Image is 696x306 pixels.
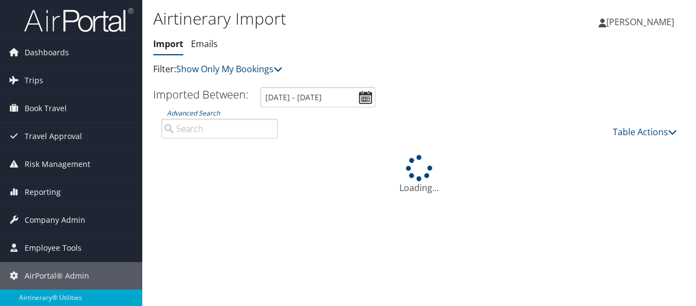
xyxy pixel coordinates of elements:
[176,63,282,75] a: Show Only My Bookings
[25,39,69,66] span: Dashboards
[260,87,375,107] input: [DATE] - [DATE]
[25,262,89,290] span: AirPortal® Admin
[599,5,685,38] a: [PERSON_NAME]
[25,95,67,122] span: Book Travel
[167,108,220,118] a: Advanced Search
[153,87,248,102] h3: Imported Between:
[25,206,85,234] span: Company Admin
[613,126,677,138] a: Table Actions
[25,151,90,178] span: Risk Management
[153,7,508,30] h1: Airtinerary Import
[153,38,183,50] a: Import
[191,38,218,50] a: Emails
[153,62,508,77] p: Filter:
[606,16,674,28] span: [PERSON_NAME]
[153,155,685,194] div: Loading...
[161,119,278,138] input: Advanced Search
[25,67,43,94] span: Trips
[24,7,134,33] img: airportal-logo.png
[25,234,82,262] span: Employee Tools
[25,123,82,150] span: Travel Approval
[25,178,61,206] span: Reporting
